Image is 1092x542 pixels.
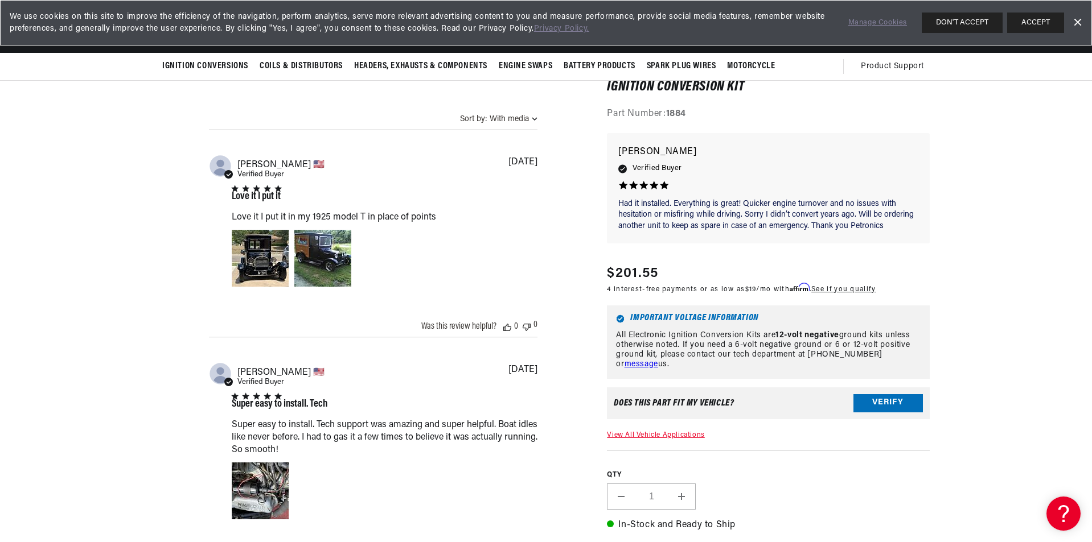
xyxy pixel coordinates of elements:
div: Vote up [503,322,511,331]
a: Dismiss Banner [1069,14,1086,31]
label: QTY [607,470,930,480]
span: Headers, Exhausts & Components [354,60,487,72]
div: Part Number: [607,107,930,122]
button: Verify [853,394,923,412]
span: We use cookies on this site to improve the efficiency of the navigation, perform analytics, serve... [10,11,832,35]
div: Super easy to install. Tech [232,399,327,409]
button: DON'T ACCEPT [922,13,1003,33]
span: Motorcycle [727,60,775,72]
button: Sort by:With media [460,115,537,123]
span: Battery Products [564,60,635,72]
summary: Ignition Conversions [162,53,254,80]
div: With media [490,115,529,123]
span: Verified Buyer [237,171,284,178]
span: Affirm [790,283,810,291]
div: Image of Review by Joseph C. on 12 oktober 23 number 1 [232,462,289,519]
summary: Product Support [861,53,930,80]
summary: Motorcycle [721,53,781,80]
div: 0 [514,322,518,331]
summary: Battery Products [558,53,641,80]
span: Product Support [861,60,924,73]
strong: 1884 [666,109,686,118]
div: 0 [533,320,537,331]
div: 5 star rating out of 5 stars [232,393,327,399]
span: Verified Buyer [633,162,682,175]
span: roy l. [237,159,325,169]
div: Was this review helpful? [421,322,496,331]
div: [DATE] [508,158,537,167]
span: $19 [745,286,757,292]
strong: 12-volt negative [775,331,839,340]
summary: Spark Plug Wires [641,53,722,80]
a: View All Vehicle Applications [607,431,704,438]
span: Ignition Conversions [162,60,248,72]
p: [PERSON_NAME] [618,144,918,160]
div: Love it I put it [232,192,281,202]
a: Privacy Policy. [534,24,589,33]
summary: Engine Swaps [493,53,558,80]
span: Joseph C. [237,366,325,377]
a: See if you qualify - Learn more about Affirm Financing (opens in modal) [811,286,876,292]
span: Spark Plug Wires [647,60,716,72]
div: Image of Review by roy l. on 17 februari 24 number 2 [294,230,351,287]
div: Image of Review by roy l. on 17 februari 24 number 1 [232,230,289,287]
button: ACCEPT [1007,13,1064,33]
p: Had it installed. Everything is great! Quicker engine turnover and no issues with hesitation or m... [618,198,918,231]
span: Coils & Distributors [260,60,343,72]
summary: Coils & Distributors [254,53,348,80]
div: Does This part fit My vehicle? [614,398,734,407]
h1: PerTronix 1884 Ignitor® 8 cyl Bosch Electronic Ignition Conversion Kit [607,69,930,93]
summary: Headers, Exhausts & Components [348,53,493,80]
a: Manage Cookies [848,17,907,29]
div: 5 star rating out of 5 stars [232,185,281,192]
div: [DATE] [508,365,537,374]
p: In-Stock and Ready to Ship [607,518,930,533]
div: Vote down [523,320,531,331]
span: Sort by: [460,115,487,123]
span: Verified Buyer [237,378,284,386]
p: 4 interest-free payments or as low as /mo with . [607,283,876,294]
h6: Important Voltage Information [616,315,921,323]
a: message [625,359,658,368]
span: Engine Swaps [499,60,552,72]
span: $201.55 [607,263,658,283]
p: All Electronic Ignition Conversion Kits are ground kits unless otherwise noted. If you need a 6-v... [616,331,921,369]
